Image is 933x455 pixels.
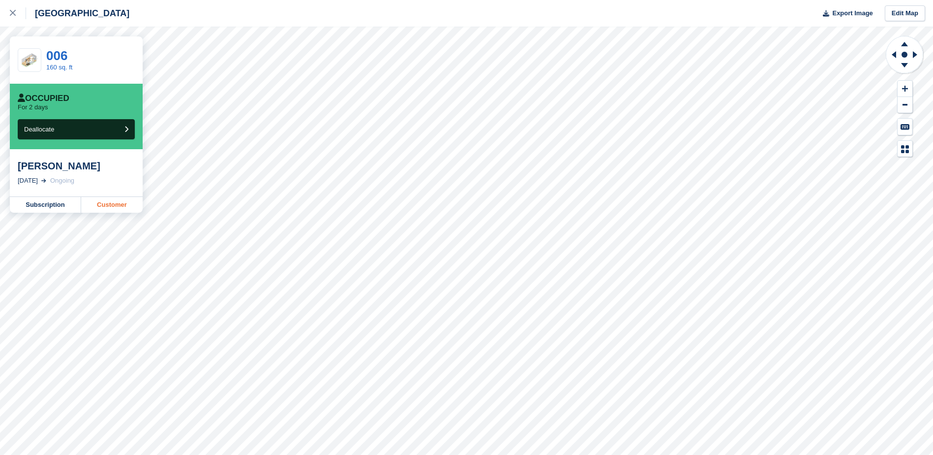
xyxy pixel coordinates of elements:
[18,103,48,111] p: For 2 days
[18,160,135,172] div: [PERSON_NAME]
[832,8,873,18] span: Export Image
[41,179,46,183] img: arrow-right-light-icn-cde0832a797a2874e46488d9cf13f60e5c3a73dbe684e267c42b8395dfbc2abf.svg
[18,176,38,186] div: [DATE]
[898,141,912,157] button: Map Legend
[46,48,67,63] a: 006
[885,5,925,22] a: Edit Map
[898,97,912,113] button: Zoom Out
[46,64,72,71] a: 160 sq. ft
[817,5,873,22] button: Export Image
[18,94,69,103] div: Occupied
[50,176,74,186] div: Ongoing
[10,197,81,213] a: Subscription
[898,81,912,97] button: Zoom In
[26,7,129,19] div: [GEOGRAPHIC_DATA]
[81,197,143,213] a: Customer
[18,119,135,139] button: Deallocate
[24,126,54,133] span: Deallocate
[18,52,41,68] img: SCA-160sqft.jpg
[898,119,912,135] button: Keyboard Shortcuts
